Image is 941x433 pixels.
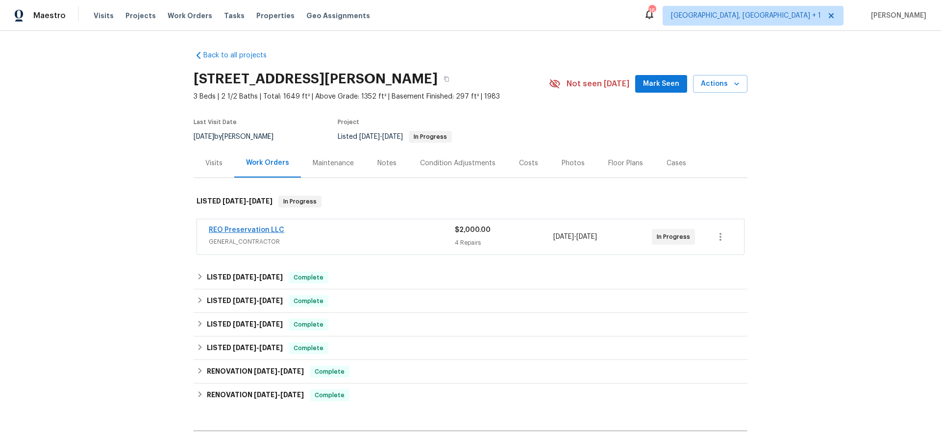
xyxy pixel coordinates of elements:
[311,390,348,400] span: Complete
[254,368,304,375] span: -
[254,391,277,398] span: [DATE]
[194,186,747,217] div: LISTED [DATE]-[DATE]In Progress
[194,51,288,60] a: Back to all projects
[359,133,380,140] span: [DATE]
[259,344,283,351] span: [DATE]
[553,233,574,240] span: [DATE]
[377,158,396,168] div: Notes
[254,391,304,398] span: -
[223,198,246,204] span: [DATE]
[233,274,256,280] span: [DATE]
[338,133,452,140] span: Listed
[667,158,686,168] div: Cases
[194,92,549,102] span: 3 Beds | 2 1/2 Baths | Total: 1649 ft² | Above Grade: 1352 ft² | Basement Finished: 297 ft² | 1983
[33,11,66,21] span: Maestro
[519,158,538,168] div: Costs
[648,6,655,16] div: 16
[562,158,585,168] div: Photos
[259,297,283,304] span: [DATE]
[576,233,597,240] span: [DATE]
[279,197,321,206] span: In Progress
[224,12,245,19] span: Tasks
[290,273,327,282] span: Complete
[671,11,821,21] span: [GEOGRAPHIC_DATA], [GEOGRAPHIC_DATA] + 1
[194,133,214,140] span: [DATE]
[608,158,643,168] div: Floor Plans
[420,158,495,168] div: Condition Adjustments
[205,158,223,168] div: Visits
[553,232,597,242] span: -
[567,79,629,89] span: Not seen [DATE]
[256,11,295,21] span: Properties
[701,78,740,90] span: Actions
[643,78,679,90] span: Mark Seen
[311,367,348,377] span: Complete
[223,198,272,204] span: -
[290,296,327,306] span: Complete
[635,75,687,93] button: Mark Seen
[233,321,283,328] span: -
[438,70,455,88] button: Copy Address
[233,344,283,351] span: -
[125,11,156,21] span: Projects
[233,274,283,280] span: -
[194,360,747,383] div: RENOVATION [DATE]-[DATE]Complete
[194,131,285,143] div: by [PERSON_NAME]
[338,119,359,125] span: Project
[209,227,284,233] a: REO Preservation LLC
[359,133,403,140] span: -
[194,266,747,289] div: LISTED [DATE]-[DATE]Complete
[693,75,747,93] button: Actions
[168,11,212,21] span: Work Orders
[306,11,370,21] span: Geo Assignments
[280,391,304,398] span: [DATE]
[313,158,354,168] div: Maintenance
[246,158,289,168] div: Work Orders
[867,11,926,21] span: [PERSON_NAME]
[233,297,283,304] span: -
[233,297,256,304] span: [DATE]
[455,227,491,233] span: $2,000.00
[194,74,438,84] h2: [STREET_ADDRESS][PERSON_NAME]
[207,342,283,354] h6: LISTED
[455,238,553,248] div: 4 Repairs
[194,383,747,407] div: RENOVATION [DATE]-[DATE]Complete
[209,237,455,247] span: GENERAL_CONTRACTOR
[410,134,451,140] span: In Progress
[259,321,283,328] span: [DATE]
[207,389,304,401] h6: RENOVATION
[249,198,272,204] span: [DATE]
[259,274,283,280] span: [DATE]
[194,336,747,360] div: LISTED [DATE]-[DATE]Complete
[657,232,694,242] span: In Progress
[207,295,283,307] h6: LISTED
[207,272,283,283] h6: LISTED
[194,289,747,313] div: LISTED [DATE]-[DATE]Complete
[194,313,747,336] div: LISTED [DATE]-[DATE]Complete
[233,321,256,328] span: [DATE]
[254,368,277,375] span: [DATE]
[233,344,256,351] span: [DATE]
[290,343,327,353] span: Complete
[280,368,304,375] span: [DATE]
[197,196,272,207] h6: LISTED
[194,119,237,125] span: Last Visit Date
[207,366,304,378] h6: RENOVATION
[207,319,283,331] h6: LISTED
[382,133,403,140] span: [DATE]
[94,11,114,21] span: Visits
[290,320,327,330] span: Complete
